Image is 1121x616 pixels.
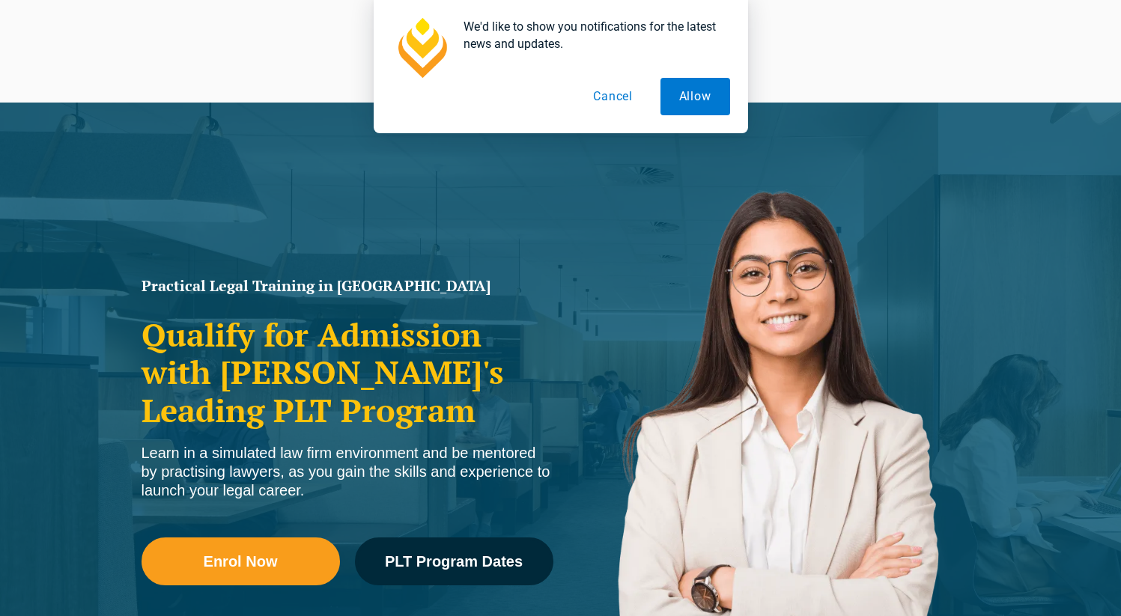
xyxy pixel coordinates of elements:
button: Cancel [574,78,651,115]
img: notification icon [392,18,452,78]
a: PLT Program Dates [355,537,553,585]
div: We'd like to show you notifications for the latest news and updates. [452,18,730,52]
a: Enrol Now [142,537,340,585]
h1: Practical Legal Training in [GEOGRAPHIC_DATA] [142,278,553,293]
span: Enrol Now [204,554,278,569]
h2: Qualify for Admission with [PERSON_NAME]'s Leading PLT Program [142,316,553,429]
button: Allow [660,78,730,115]
span: PLT Program Dates [385,554,523,569]
div: Learn in a simulated law firm environment and be mentored by practising lawyers, as you gain the ... [142,444,553,500]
